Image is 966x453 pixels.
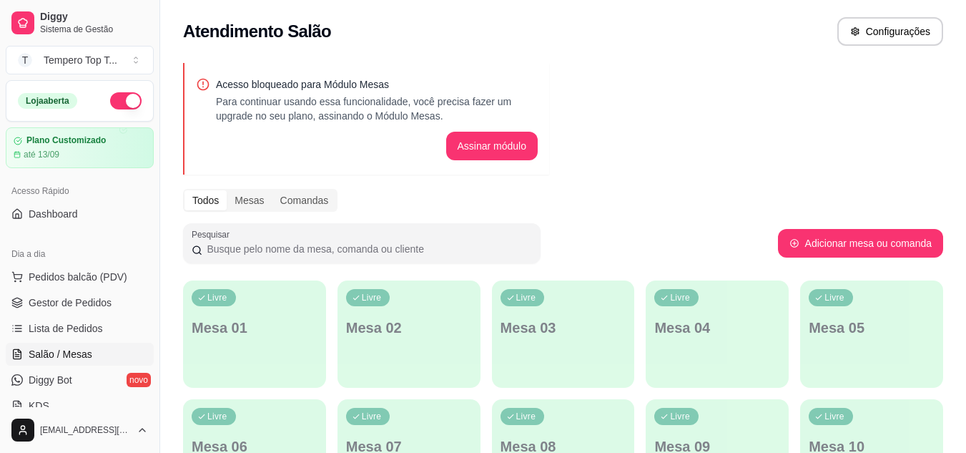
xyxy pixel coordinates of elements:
div: Acesso Rápido [6,180,154,203]
span: Lista de Pedidos [29,321,103,336]
a: DiggySistema de Gestão [6,6,154,40]
button: LivreMesa 05 [800,281,943,388]
button: Adicionar mesa ou comanda [778,229,943,258]
p: Acesso bloqueado para Módulo Mesas [216,77,538,92]
a: Gestor de Pedidos [6,291,154,314]
button: Alterar Status [110,92,142,109]
a: Diggy Botnovo [6,369,154,391]
article: até 13/09 [24,149,59,160]
button: [EMAIL_ADDRESS][DOMAIN_NAME] [6,413,154,447]
input: Pesquisar [202,242,532,256]
label: Pesquisar [192,228,235,240]
button: LivreMesa 02 [337,281,480,388]
a: Dashboard [6,203,154,225]
p: Livre [207,292,227,303]
button: Configurações [837,17,943,46]
p: Livre [516,292,536,303]
div: Mesas [227,190,272,210]
p: Livre [516,411,536,422]
button: Pedidos balcão (PDV) [6,266,154,288]
span: Dashboard [29,207,78,221]
p: Para continuar usando essa funcionalidade, você precisa fazer um upgrade no seu plano, assinando ... [216,94,538,123]
article: Plano Customizado [26,135,106,146]
span: KDS [29,399,49,413]
span: Diggy Bot [29,373,72,387]
p: Livre [824,411,844,422]
p: Livre [362,292,382,303]
div: Loja aberta [18,93,77,109]
p: Livre [670,411,690,422]
p: Mesa 03 [501,318,626,338]
button: Select a team [6,46,154,74]
div: Dia a dia [6,243,154,266]
span: Gestor de Pedidos [29,296,112,310]
span: Sistema de Gestão [40,24,148,35]
div: Tempero Top T ... [44,53,117,67]
p: Mesa 02 [346,318,472,338]
p: Mesa 04 [654,318,780,338]
a: KDS [6,394,154,417]
a: Salão / Mesas [6,343,154,366]
p: Livre [362,411,382,422]
div: Todos [184,190,227,210]
a: Plano Customizadoaté 13/09 [6,127,154,168]
span: Salão / Mesas [29,347,92,361]
button: LivreMesa 01 [183,281,326,388]
a: Lista de Pedidos [6,317,154,340]
button: Assinar módulo [446,132,538,160]
span: Diggy [40,11,148,24]
span: Pedidos balcão (PDV) [29,270,127,284]
span: T [18,53,32,67]
span: [EMAIL_ADDRESS][DOMAIN_NAME] [40,424,131,436]
p: Mesa 05 [809,318,935,338]
p: Mesa 01 [192,318,317,338]
p: Livre [207,411,227,422]
p: Livre [824,292,844,303]
h2: Atendimento Salão [183,20,331,43]
button: LivreMesa 04 [646,281,789,388]
button: LivreMesa 03 [492,281,635,388]
div: Comandas [272,190,337,210]
p: Livre [670,292,690,303]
